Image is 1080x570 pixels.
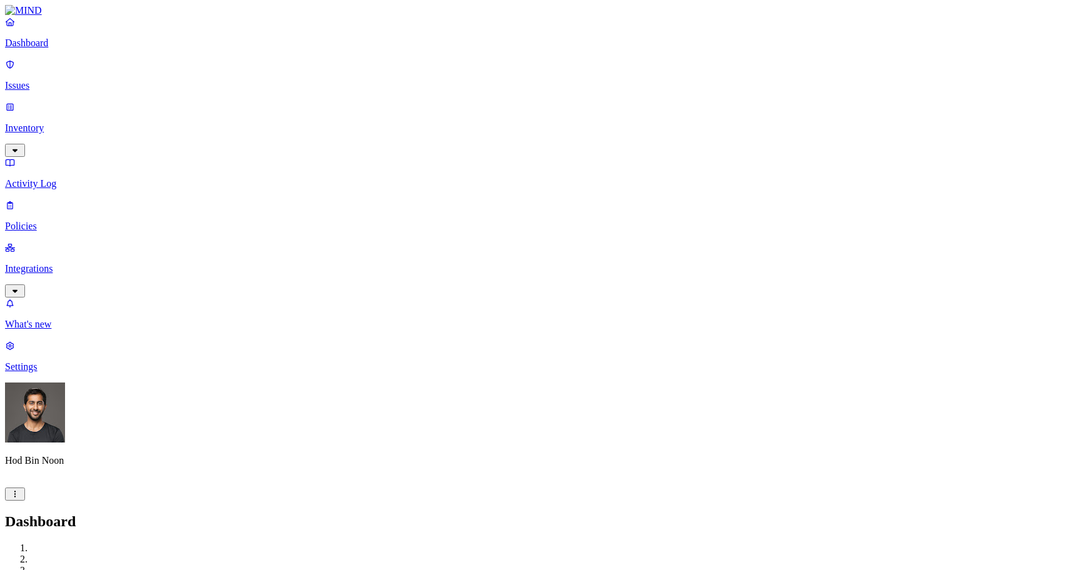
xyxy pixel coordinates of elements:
a: Inventory [5,101,1075,155]
p: Activity Log [5,178,1075,189]
a: Policies [5,199,1075,232]
a: Dashboard [5,16,1075,49]
h2: Dashboard [5,513,1075,530]
a: What's new [5,297,1075,330]
p: Inventory [5,122,1075,134]
p: What's new [5,319,1075,330]
a: Activity Log [5,157,1075,189]
img: Hod Bin Noon [5,382,65,442]
img: MIND [5,5,42,16]
a: Integrations [5,242,1075,296]
p: Hod Bin Noon [5,455,1075,466]
p: Dashboard [5,37,1075,49]
a: Settings [5,340,1075,372]
p: Settings [5,361,1075,372]
a: Issues [5,59,1075,91]
p: Issues [5,80,1075,91]
p: Integrations [5,263,1075,274]
p: Policies [5,221,1075,232]
a: MIND [5,5,1075,16]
